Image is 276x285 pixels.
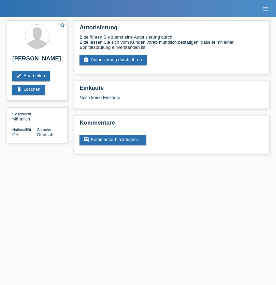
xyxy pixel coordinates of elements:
[79,119,264,130] h2: Kommentare
[79,34,264,50] div: Bitte führen Sie zuerst eine Autorisierung durch. Bitte lassen Sie sich vom Kunden vorab mündlich...
[79,24,264,34] h2: Autorisierung
[79,85,264,95] h2: Einkäufe
[12,132,19,137] span: Schweiz
[12,128,31,132] span: Nationalität
[262,5,269,12] i: menu
[259,6,273,11] a: menu
[84,57,89,62] i: assignment_turned_in
[12,71,50,81] a: editBearbeiten
[37,132,54,137] span: Deutsch
[79,135,146,145] a: commentKommentar hinzufügen ...
[12,85,45,95] a: deleteLöschen
[12,112,31,116] span: Geschlecht
[59,22,66,28] i: star_border
[12,111,37,122] div: Männlich
[84,137,89,142] i: comment
[59,22,66,29] a: star_border
[79,95,264,105] div: Noch keine Einkäufe
[79,55,147,65] a: assignment_turned_inAutorisierung durchführen
[16,87,22,92] i: delete
[12,55,62,66] h2: [PERSON_NAME]
[16,73,22,79] i: edit
[37,128,51,132] span: Sprache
